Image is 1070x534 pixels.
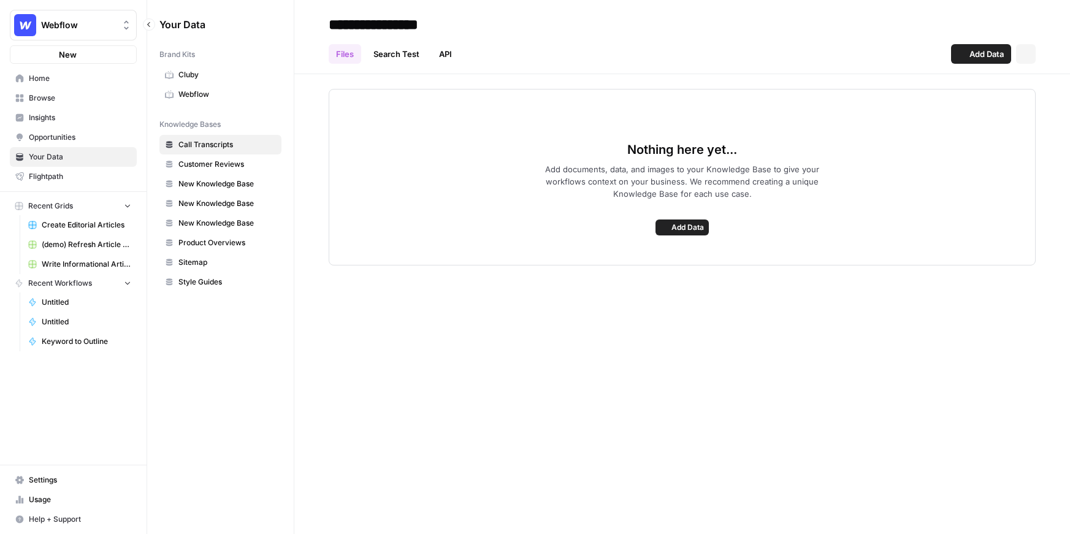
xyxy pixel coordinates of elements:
span: Brand Kits [159,49,195,60]
a: New Knowledge Base [159,174,281,194]
span: Write Informational Article (1) [42,259,131,270]
a: Write Informational Article (1) [23,254,137,274]
span: Sitemap [178,257,276,268]
span: New Knowledge Base [178,218,276,229]
span: Your Data [29,151,131,162]
span: Usage [29,494,131,505]
a: Insights [10,108,137,128]
span: Customer Reviews [178,159,276,170]
span: Settings [29,475,131,486]
span: Call Transcripts [178,139,276,150]
span: Browse [29,93,131,104]
a: Your Data [10,147,137,167]
span: Add documents, data, and images to your Knowledge Base to give your workflows context on your bus... [525,163,839,200]
span: Untitled [42,316,131,327]
a: Untitled [23,292,137,312]
a: API [432,44,459,64]
img: Webflow Logo [14,14,36,36]
a: Browse [10,88,137,108]
span: Insights [29,112,131,123]
span: Nothing here yet... [627,141,737,158]
button: Add Data [655,219,709,235]
a: Home [10,69,137,88]
span: Webflow [41,19,115,31]
button: Add Data [951,44,1011,64]
span: (demo) Refresh Article Content & Analysis [42,239,131,250]
span: Create Editorial Articles [42,219,131,231]
button: Recent Grids [10,197,137,215]
a: Keyword to Outline [23,332,137,351]
button: New [10,45,137,64]
span: Cluby [178,69,276,80]
a: New Knowledge Base [159,194,281,213]
a: Customer Reviews [159,154,281,174]
a: Opportunities [10,128,137,147]
span: Flightpath [29,171,131,182]
a: Sitemap [159,253,281,272]
span: Keyword to Outline [42,336,131,347]
button: Workspace: Webflow [10,10,137,40]
a: (demo) Refresh Article Content & Analysis [23,235,137,254]
span: New Knowledge Base [178,198,276,209]
span: Help + Support [29,514,131,525]
span: Knowledge Bases [159,119,221,130]
span: Home [29,73,131,84]
button: Help + Support [10,509,137,529]
span: New [59,48,77,61]
a: Create Editorial Articles [23,215,137,235]
a: Call Transcripts [159,135,281,154]
a: New Knowledge Base [159,213,281,233]
span: Add Data [969,48,1004,60]
span: Your Data [159,17,267,32]
span: Recent Workflows [28,278,92,289]
a: Style Guides [159,272,281,292]
span: Style Guides [178,277,276,288]
a: Search Test [366,44,427,64]
a: Webflow [159,85,281,104]
a: Flightpath [10,167,137,186]
span: Untitled [42,297,131,308]
span: Add Data [671,222,704,233]
a: Files [329,44,361,64]
span: Opportunities [29,132,131,143]
a: Untitled [23,312,137,332]
a: Usage [10,490,137,509]
a: Settings [10,470,137,490]
a: Cluby [159,65,281,85]
span: Recent Grids [28,200,73,212]
a: Product Overviews [159,233,281,253]
span: Product Overviews [178,237,276,248]
span: New Knowledge Base [178,178,276,189]
button: Recent Workflows [10,274,137,292]
span: Webflow [178,89,276,100]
